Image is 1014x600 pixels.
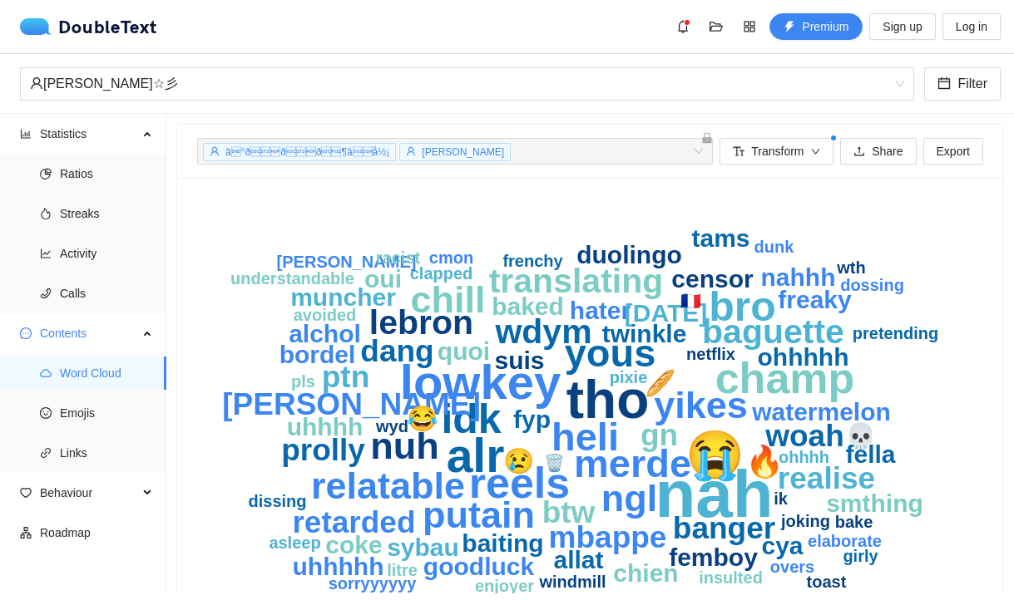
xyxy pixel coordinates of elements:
span: bar-chart [20,128,32,140]
text: baked [492,293,564,320]
text: 🗑️ [544,453,565,473]
text: merde [574,441,691,485]
span: message [20,327,32,339]
text: smthing [826,489,923,517]
span: Activity [60,237,153,270]
text: ngl [601,477,657,519]
text: wth [836,258,865,277]
span: thunderbolt [784,21,795,34]
text: dossing [840,276,904,294]
text: uhhhh [287,413,364,440]
text: uhhhhh [293,553,384,580]
text: nahhh [761,263,836,291]
text: girly [843,547,878,565]
text: banger [673,511,775,545]
text: overs [770,558,814,576]
a: logoDoubleText [20,18,157,35]
text: joking [780,512,830,530]
text: racist [376,248,421,267]
text: realise [778,461,875,495]
text: dunk [754,238,795,256]
span: â°ððð¶âå½¡ [225,146,389,158]
text: censor [671,265,754,293]
span: cloud [40,367,52,379]
text: quoi [438,337,490,365]
text: litre [387,561,418,579]
text: ptn [322,360,370,394]
span: Word Cloud [60,357,153,390]
text: baguette [702,312,844,351]
text: hater [570,297,631,324]
text: duolingo [576,241,682,268]
text: yous [565,331,656,375]
text: fella [845,440,895,468]
text: windmill [539,573,606,591]
span: Contents [40,317,138,350]
text: woah [764,419,844,453]
text: 😂 [407,404,438,434]
button: font-sizeTransformdown [720,138,833,165]
div: [PERSON_NAME]☆彡 [30,68,889,100]
span: ℰ𝓁𝓁𝒶☆彡 [30,68,904,100]
text: oui [364,265,402,293]
text: sybau [387,534,459,561]
span: Share [872,142,903,160]
span: Log in [956,17,987,36]
text: elaborate [808,532,882,550]
text: 🇫🇷 [680,291,701,311]
text: femboy [669,543,758,571]
text: [DATE] [625,299,707,327]
span: phone [40,288,52,299]
span: Ratios [60,157,153,190]
span: smile [40,407,52,419]
text: bordel [279,341,356,368]
span: folder-open [704,20,729,33]
text: retarded [292,505,415,539]
text: heli [552,415,619,459]
text: wdym [494,312,591,351]
span: bell [670,20,695,33]
text: coke [325,531,382,558]
text: cmon [429,248,473,267]
text: 😢 [503,446,535,476]
text: wyd [375,417,408,435]
text: insulted [699,568,763,587]
text: bake [835,513,873,531]
text: nah [655,457,773,531]
text: sorryyyyyy [329,574,418,593]
span: Behaviour [40,476,138,509]
span: user [406,146,416,156]
text: [PERSON_NAME] [222,387,480,421]
button: Sign up [869,13,935,40]
text: fyp [513,406,551,433]
span: Export [937,142,970,160]
text: toast [807,573,847,591]
span: Calls [60,277,153,310]
span: user [30,76,43,90]
text: tams [691,224,749,252]
text: understandable [230,269,354,288]
span: down [811,147,821,158]
text: cya [761,532,803,559]
text: goodluck [423,553,535,580]
text: twinkle [602,320,687,347]
text: yikes [654,384,748,426]
span: apartment [20,527,32,539]
text: lowkey [400,355,561,409]
text: allat [553,546,603,573]
text: pls [291,372,315,391]
span: [PERSON_NAME] [422,146,504,158]
text: netflix [686,345,735,363]
text: 🔥 [745,443,784,480]
text: 😭 [685,427,745,484]
text: prolly [281,433,365,467]
span: link [40,447,52,459]
span: upload [853,145,865,159]
span: lock [701,132,713,144]
span: Streaks [60,197,153,230]
text: reels [469,459,570,507]
text: pretending [853,324,938,342]
text: enjoyer [475,577,534,595]
span: line-chart [40,248,52,259]
span: Links [60,436,153,470]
